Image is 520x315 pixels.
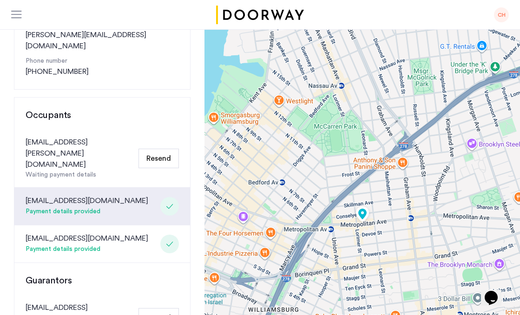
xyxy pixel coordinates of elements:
[26,56,179,66] p: Phone number
[26,244,148,255] div: Payment details provided
[26,170,135,180] div: Waiting payment details
[26,109,179,122] h3: Occupants
[138,149,179,168] button: Resend Email
[215,6,306,24] a: Cazamio logo
[26,66,89,77] a: [PHONE_NUMBER]
[26,195,148,206] div: [EMAIL_ADDRESS][DOMAIN_NAME]
[215,6,306,24] img: logo
[26,137,135,170] div: [EMAIL_ADDRESS][PERSON_NAME][DOMAIN_NAME]
[26,206,148,217] div: Payment details provided
[26,29,179,52] a: [PERSON_NAME][EMAIL_ADDRESS][DOMAIN_NAME]
[494,7,509,22] div: CH
[26,274,179,287] h3: Guarantors
[26,233,148,244] div: [EMAIL_ADDRESS][DOMAIN_NAME]
[481,278,511,306] iframe: chat widget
